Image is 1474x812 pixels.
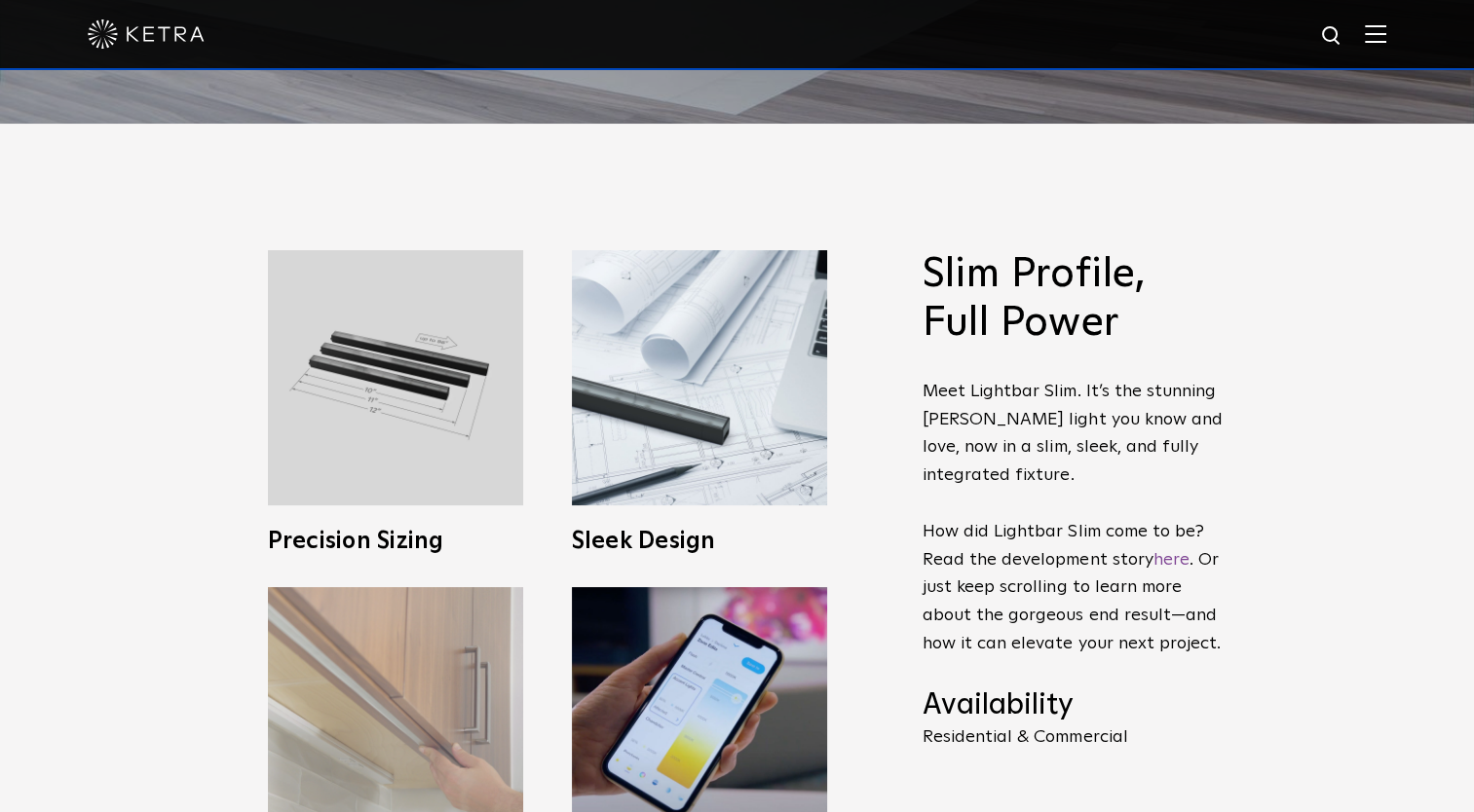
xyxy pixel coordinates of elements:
h2: Slim Profile, Full Power [923,250,1225,349]
h4: Availability [923,687,1225,724]
img: Hamburger%20Nav.svg [1365,24,1386,43]
img: search icon [1320,24,1344,49]
img: ketra-logo-2019-white [88,19,205,49]
h3: Precision Sizing [268,530,523,553]
img: L30_Custom_Length_Black-2 [268,250,523,505]
a: here [1153,551,1190,569]
h3: Sleek Design [572,530,827,553]
p: Meet Lightbar Slim. It’s the stunning [PERSON_NAME] light you know and love, now in a slim, sleek... [923,378,1225,658]
p: Residential & Commercial [923,728,1225,746]
img: L30_SlimProfile [572,250,827,505]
